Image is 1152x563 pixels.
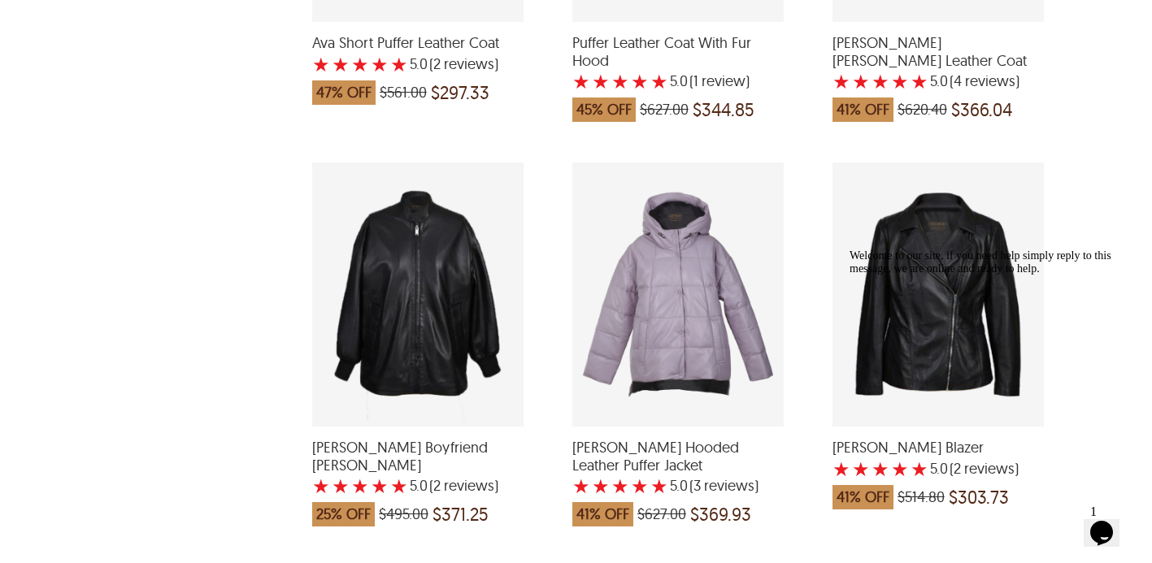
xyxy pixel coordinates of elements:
span: $369.93 [690,506,751,522]
label: 1 rating [832,461,850,477]
span: ) [429,478,498,494]
span: Emma Boyfriend Leather Shirt [312,439,524,474]
span: Ava Short Puffer Leather Coat [312,34,524,52]
span: $514.80 [898,489,945,505]
span: $561.00 [380,84,427,101]
span: reviews [441,478,494,494]
span: ) [689,478,759,494]
label: 3 rating [611,73,629,89]
iframe: chat widget [1084,498,1136,547]
label: 5 rating [390,478,408,494]
span: Welcome to our site, if you need help simply reply to this message, we are online and ready to help. [7,6,268,32]
label: 4 rating [891,73,909,89]
label: 5.0 [670,73,688,89]
iframe: chat widget [843,243,1136,490]
a: Maya Leather Blazer with a 5 Star Rating 2 Product Review which was at a price of $514.80, now af... [832,416,1044,518]
span: $620.40 [898,102,947,118]
span: ) [950,73,1019,89]
span: (4 [950,73,962,89]
span: 25% OFF [312,502,375,526]
span: $627.00 [637,506,686,522]
label: 4 rating [371,478,389,494]
label: 5.0 [410,56,428,72]
label: 1 rating [832,73,850,89]
label: 3 rating [351,56,369,72]
span: reviews [441,56,494,72]
span: review [698,73,746,89]
span: 45% OFF [572,97,636,122]
span: (2 [429,56,441,72]
a: Ava Short Puffer Leather Coat with a 5 Star Rating 2 Product Review which was at a price of $561.... [312,11,524,113]
label: 5.0 [670,478,688,494]
span: (1 [689,73,698,89]
label: 1 rating [312,478,330,494]
span: ) [429,56,498,72]
label: 5 rating [911,73,928,89]
label: 3 rating [351,478,369,494]
span: reviews [701,478,754,494]
label: 5.0 [930,73,948,89]
label: 5 rating [390,56,408,72]
span: $297.33 [431,84,489,101]
a: Dora Hooded Leather Puffer Jacket with a 5 Star Rating 3 Product Review which was at a price of $... [572,416,784,535]
span: (2 [429,478,441,494]
a: Emma Boyfriend Leather Shirt with a 5 Star Rating 2 Product Review which was at a price of $495.0... [312,416,524,535]
label: 2 rating [592,478,610,494]
span: $303.73 [949,489,1009,505]
span: $627.00 [640,102,689,118]
label: 2 rating [332,56,350,72]
label: 5 rating [650,73,668,89]
label: 2 rating [852,73,870,89]
span: Maya Leather Blazer [832,439,1044,457]
span: $344.85 [693,102,754,118]
span: ) [689,73,750,89]
span: 47% OFF [312,80,376,105]
div: Welcome to our site, if you need help simply reply to this message, we are online and ready to help. [7,6,299,32]
span: Olivia Quilted Puffer Leather Coat [832,34,1044,69]
label: 2 rating [592,73,610,89]
span: (3 [689,478,701,494]
span: reviews [962,73,1015,89]
a: Puffer Leather Coat With Fur Hood with a 5 Star Rating 1 Product Review which was at a price of $... [572,11,784,130]
label: 5.0 [410,478,428,494]
label: 1 rating [572,478,590,494]
span: Dora Hooded Leather Puffer Jacket [572,439,784,474]
label: 3 rating [611,478,629,494]
span: 41% OFF [832,97,893,122]
label: 3 rating [872,73,889,89]
label: 5 rating [650,478,668,494]
label: 4 rating [631,478,649,494]
a: Olivia Quilted Puffer Leather Coat with a 5 Star Rating 4 Product Review which was at a price of ... [832,11,1044,130]
label: 1 rating [572,73,590,89]
span: $495.00 [379,506,428,522]
label: 4 rating [371,56,389,72]
span: Puffer Leather Coat With Fur Hood [572,34,784,69]
label: 2 rating [332,478,350,494]
span: $366.04 [951,102,1012,118]
label: 1 rating [312,56,330,72]
label: 4 rating [631,73,649,89]
span: $371.25 [433,506,489,522]
span: 41% OFF [572,502,633,526]
span: 41% OFF [832,485,893,509]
